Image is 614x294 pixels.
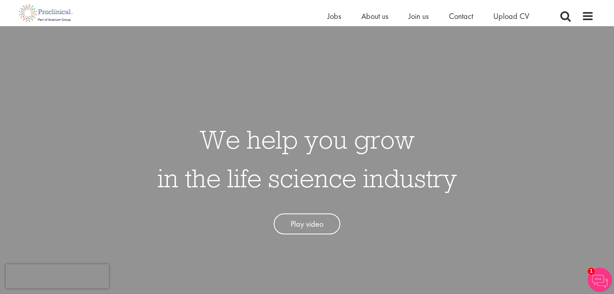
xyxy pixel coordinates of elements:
a: About us [361,11,388,21]
span: 1 [588,268,595,275]
a: Play video [274,213,340,235]
img: Chatbot [588,268,612,292]
a: Upload CV [493,11,529,21]
h1: We help you grow in the life science industry [157,120,457,197]
a: Jobs [327,11,341,21]
a: Join us [409,11,429,21]
a: Contact [449,11,473,21]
